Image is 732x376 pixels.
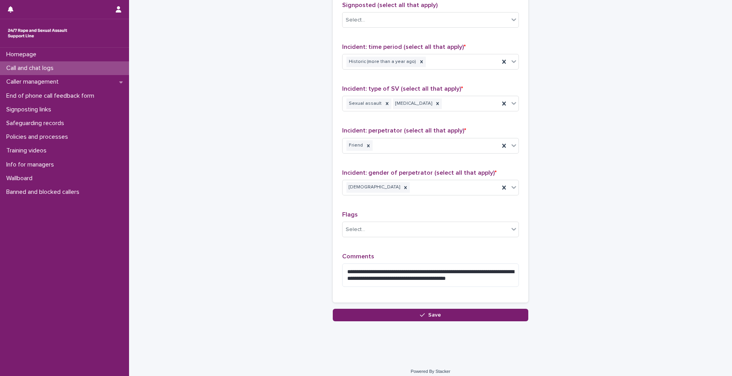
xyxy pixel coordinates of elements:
[3,175,39,182] p: Wallboard
[411,369,450,374] a: Powered By Stacker
[342,2,438,8] span: Signposted (select all that apply)
[342,127,466,134] span: Incident: perpetrator (select all that apply)
[3,92,100,100] p: End of phone call feedback form
[346,182,401,193] div: [DEMOGRAPHIC_DATA]
[3,133,74,141] p: Policies and processes
[342,170,497,176] span: Incident: gender of perpetrator (select all that apply)
[3,106,57,113] p: Signposting links
[3,120,70,127] p: Safeguarding records
[333,309,528,321] button: Save
[3,78,65,86] p: Caller management
[342,44,466,50] span: Incident: time period (select all that apply)
[3,161,60,168] p: Info for managers
[342,211,358,218] span: Flags
[346,57,417,67] div: Historic (more than a year ago)
[393,98,433,109] div: [MEDICAL_DATA]
[346,140,364,151] div: Friend
[342,253,374,260] span: Comments
[346,98,383,109] div: Sexual assault
[3,147,53,154] p: Training videos
[6,25,69,41] img: rhQMoQhaT3yELyF149Cw
[342,86,463,92] span: Incident: type of SV (select all that apply)
[346,226,365,234] div: Select...
[428,312,441,318] span: Save
[3,188,86,196] p: Banned and blocked callers
[3,64,60,72] p: Call and chat logs
[3,51,43,58] p: Homepage
[346,16,365,24] div: Select...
